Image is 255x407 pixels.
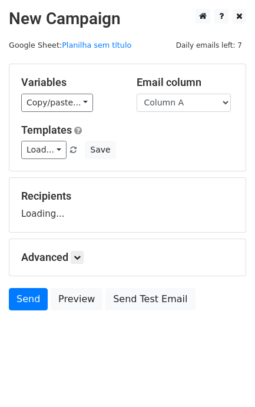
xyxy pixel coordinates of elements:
[105,288,195,310] a: Send Test Email
[172,41,246,49] a: Daily emails left: 7
[9,288,48,310] a: Send
[85,141,115,159] button: Save
[21,190,234,220] div: Loading...
[9,9,246,29] h2: New Campaign
[21,76,119,89] h5: Variables
[137,76,234,89] h5: Email column
[172,39,246,52] span: Daily emails left: 7
[21,94,93,112] a: Copy/paste...
[21,251,234,264] h5: Advanced
[9,41,131,49] small: Google Sheet:
[51,288,102,310] a: Preview
[62,41,131,49] a: Planilha sem título
[21,124,72,136] a: Templates
[21,190,234,203] h5: Recipients
[21,141,67,159] a: Load...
